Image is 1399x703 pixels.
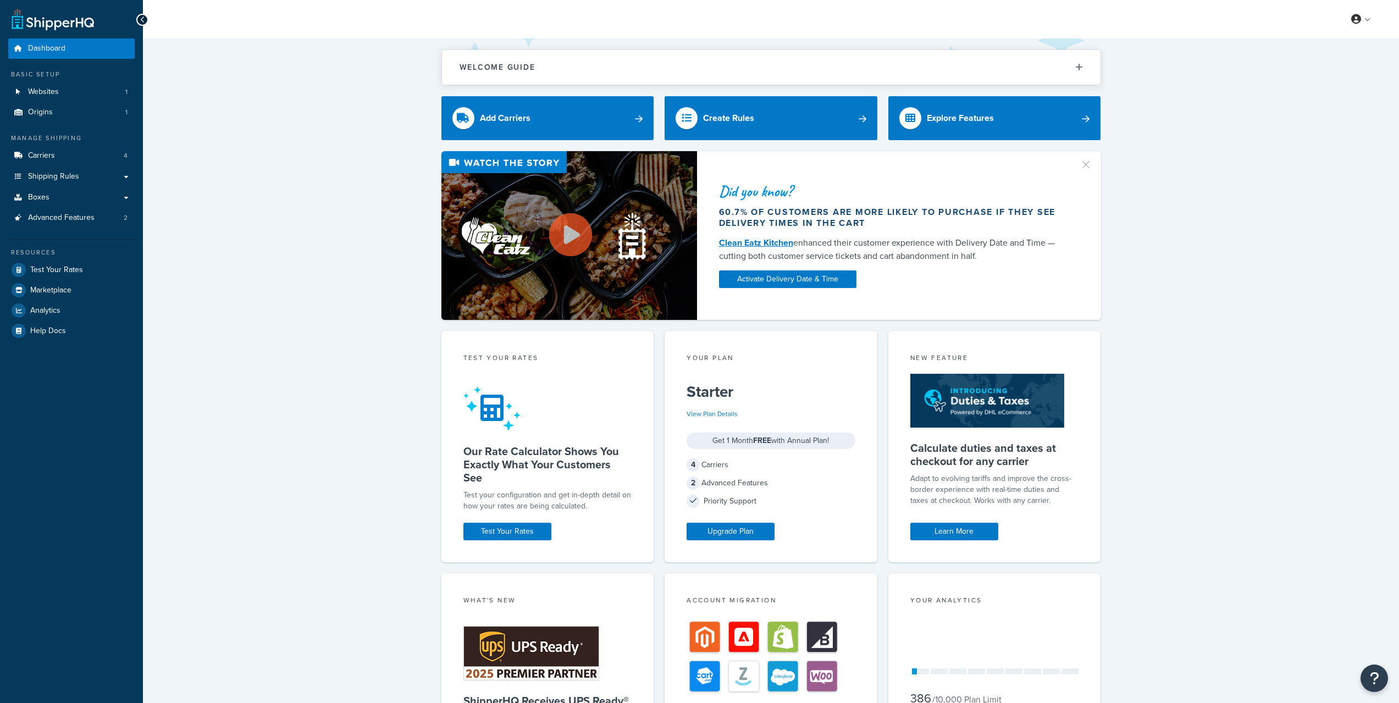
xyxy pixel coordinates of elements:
[30,286,71,295] span: Marketplace
[910,441,1079,468] h5: Calculate duties and taxes at checkout for any carrier
[719,270,856,288] a: Activate Delivery Date & Time
[687,353,855,366] div: Your Plan
[888,96,1101,140] a: Explore Features
[927,110,994,126] div: Explore Features
[28,108,53,117] span: Origins
[687,433,855,449] div: Get 1 Month with Annual Plan!
[8,82,135,102] li: Websites
[463,490,632,512] div: Test your configuration and get in-depth detail on how your rates are being calculated.
[125,87,128,97] span: 1
[460,63,535,71] h2: Welcome Guide
[687,383,855,401] h5: Starter
[8,301,135,320] a: Analytics
[8,260,135,280] a: Test Your Rates
[8,167,135,187] a: Shipping Rules
[8,146,135,166] a: Carriers4
[687,475,855,491] div: Advanced Features
[8,146,135,166] li: Carriers
[8,102,135,123] li: Origins
[30,265,83,275] span: Test Your Rates
[8,248,135,257] div: Resources
[8,321,135,341] a: Help Docs
[30,326,66,336] span: Help Docs
[480,110,530,126] div: Add Carriers
[8,134,135,143] div: Manage Shipping
[719,207,1066,229] div: 60.7% of customers are more likely to purchase if they see delivery times in the cart
[463,523,551,540] a: Test Your Rates
[719,236,793,249] a: Clean Eatz Kitchen
[1361,665,1388,692] button: Open Resource Center
[665,96,877,140] a: Create Rules
[8,70,135,79] div: Basic Setup
[753,435,771,446] strong: FREE
[28,193,49,202] span: Boxes
[28,172,79,181] span: Shipping Rules
[463,595,632,608] div: What's New
[719,236,1066,263] div: enhanced their customer experience with Delivery Date and Time — cutting both customer service ti...
[8,187,135,208] a: Boxes
[910,595,1079,608] div: Your Analytics
[687,595,855,608] div: Account Migration
[28,87,59,97] span: Websites
[687,458,700,472] span: 4
[442,50,1101,85] button: Welcome Guide
[28,213,95,223] span: Advanced Features
[687,494,855,509] div: Priority Support
[8,208,135,228] li: Advanced Features
[8,38,135,59] a: Dashboard
[30,306,60,315] span: Analytics
[124,213,128,223] span: 2
[28,151,55,160] span: Carriers
[719,184,1066,199] div: Did you know?
[441,151,697,320] img: Video thumbnail
[463,445,632,484] h5: Our Rate Calculator Shows You Exactly What Your Customers See
[910,353,1079,366] div: New Feature
[687,523,775,540] a: Upgrade Plan
[687,457,855,473] div: Carriers
[703,110,754,126] div: Create Rules
[8,208,135,228] a: Advanced Features2
[8,82,135,102] a: Websites1
[910,523,998,540] a: Learn More
[8,280,135,300] a: Marketplace
[463,353,632,366] div: Test your rates
[687,409,738,419] a: View Plan Details
[910,473,1079,506] p: Adapt to evolving tariffs and improve the cross-border experience with real-time duties and taxes...
[125,108,128,117] span: 1
[8,102,135,123] a: Origins1
[687,477,700,490] span: 2
[28,44,65,53] span: Dashboard
[124,151,128,160] span: 4
[441,96,654,140] a: Add Carriers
